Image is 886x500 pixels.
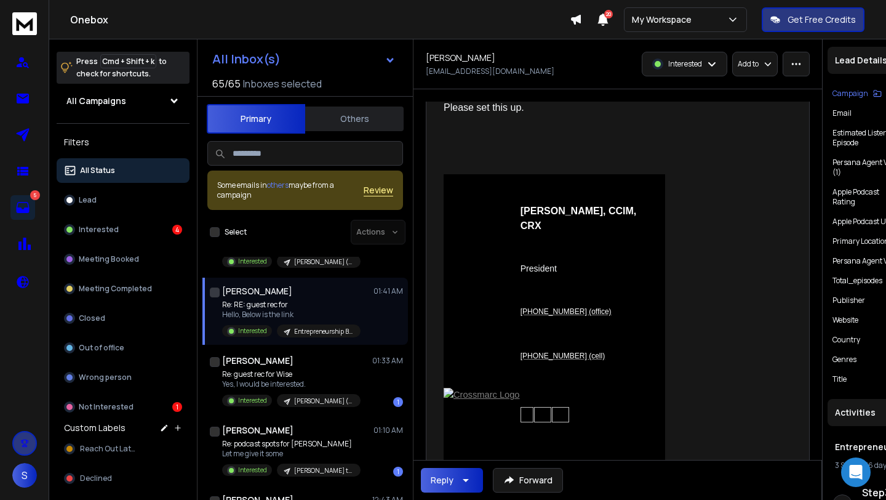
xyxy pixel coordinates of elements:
h1: All Inbox(s) [212,53,281,65]
div: 1 [172,402,182,412]
button: Wrong person [57,365,190,390]
button: Meeting Completed [57,276,190,301]
p: Add to [738,59,759,69]
button: All Campaigns [57,89,190,113]
a: [PHONE_NUMBER] (cell) [521,352,605,360]
span: Cmd + Shift + k [100,54,156,68]
h1: [PERSON_NAME] [222,424,293,437]
p: Interested [79,225,119,235]
p: 01:33 AM [372,356,403,366]
p: 5 [30,190,40,200]
p: Re: RE: guest rec for [222,300,361,310]
p: [EMAIL_ADDRESS][DOMAIN_NAME] [426,67,554,76]
span: others [267,180,289,190]
button: Closed [57,306,190,331]
p: Interested [238,326,267,336]
p: Press to check for shortcuts. [76,55,167,80]
p: Campaign [832,89,868,99]
h3: Filters [57,134,190,151]
p: Hello, Below is the link [222,310,361,320]
div: Some emails in maybe from a campaign [217,180,364,200]
button: Campaign [832,89,882,99]
p: Email [832,108,852,118]
div: Open Intercom Messenger [841,458,871,487]
span: [PERSON_NAME], CCIM, CRX [521,206,639,231]
button: Not Interested1 [57,395,190,419]
p: Not Interested [79,402,134,412]
p: Meeting Completed [79,284,152,294]
button: Declined [57,466,190,491]
label: Select [225,227,247,237]
div: 1 [393,467,403,477]
button: Reach Out Later [57,437,190,461]
img: logo [12,12,37,35]
p: Re: guest rec for Wise [222,369,361,379]
span: Reach Out Later [80,444,138,454]
p: Yes, I would be interested. [222,379,361,389]
a: FaceBook [534,407,552,422]
p: [PERSON_NAME] (Batch #2)- menopause [294,397,353,406]
span: 65 / 65 [212,76,241,91]
button: Get Free Credits [762,7,864,32]
div: 1 [393,397,403,407]
span: 3 Steps [835,460,859,470]
button: Others [305,105,404,132]
h1: [PERSON_NAME] [426,52,495,64]
img: Email [521,407,533,422]
a: Email [521,407,534,422]
a: 5 [10,195,35,220]
button: Lead [57,188,190,212]
h1: Onebox [70,12,570,27]
h1: All Campaigns [66,95,126,107]
button: S [12,463,37,488]
p: [PERSON_NAME] (Batch #2)- menopause [294,257,353,267]
p: My Workspace [632,14,696,26]
p: Title [832,374,847,384]
span: Declined [80,474,112,483]
p: Closed [79,313,105,323]
p: Let me give it some [222,449,361,459]
img: Crossmarc Logo [444,388,521,452]
p: Meeting Booked [79,254,139,264]
a: LinkedIn [552,407,570,422]
p: Total_episodes [832,276,882,286]
p: Please set this up. [444,100,782,115]
p: Interested [238,466,267,475]
a: [PHONE_NUMBER] (office) [521,307,612,316]
button: Meeting Booked [57,247,190,272]
span: 20 [604,10,613,18]
button: Interested4 [57,217,190,242]
p: 01:41 AM [373,286,403,296]
p: Out of office [79,343,124,353]
p: Interested [668,59,702,69]
p: Wrong person [79,373,132,382]
p: Re: podcast spots for [PERSON_NAME] [222,439,361,449]
p: Genres [832,355,856,365]
p: Publisher [832,296,865,305]
button: All Status [57,158,190,183]
button: Out of office [57,336,190,360]
p: Interested [238,396,267,405]
h3: Custom Labels [64,422,126,434]
p: Interested [238,257,267,266]
button: All Inbox(s) [202,47,405,71]
button: Review [364,184,393,196]
img: FaceBook [534,407,551,422]
img: LinkedIn [552,407,569,422]
p: [PERSON_NAME] tone- Batch #3 [294,466,353,475]
p: Lead [79,195,97,205]
button: Reply [421,468,483,493]
p: Get Free Credits [788,14,856,26]
div: 4 [172,225,182,235]
p: 01:10 AM [373,425,403,435]
span: President [521,264,557,273]
p: All Status [80,166,115,175]
p: Website [832,315,858,325]
h3: Inboxes selected [243,76,322,91]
